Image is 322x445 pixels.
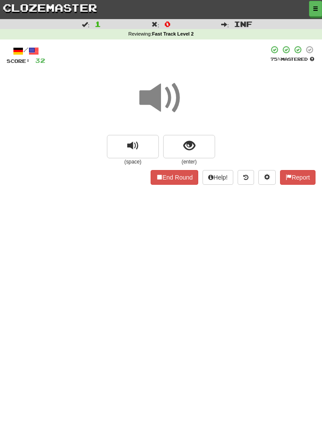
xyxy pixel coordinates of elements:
[270,56,281,62] span: 75 %
[6,58,30,64] span: Score:
[6,46,45,56] div: /
[221,21,229,27] span: :
[107,135,159,158] button: replay audio
[82,21,90,27] span: :
[151,21,159,27] span: :
[152,31,193,36] strong: Fast Track Level 2
[35,57,45,64] span: 32
[107,158,159,166] small: (space)
[280,170,316,185] button: Report
[203,170,233,185] button: Help!
[234,20,252,28] span: Inf
[238,170,254,185] button: Round history (alt+y)
[95,20,101,28] span: 1
[269,56,316,62] div: Mastered
[164,20,171,28] span: 0
[163,158,215,166] small: (enter)
[151,170,198,185] button: End Round
[163,135,215,158] button: show sentence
